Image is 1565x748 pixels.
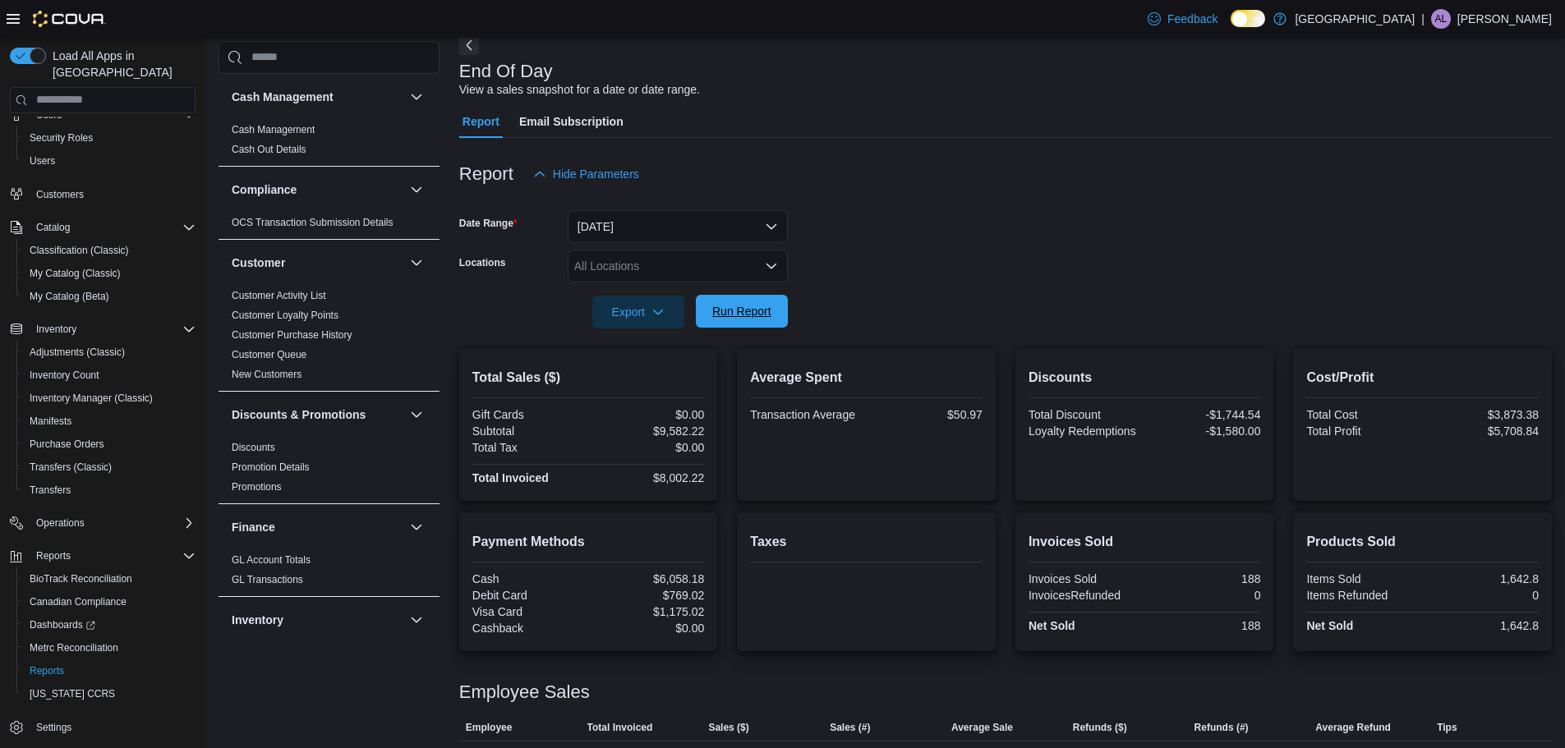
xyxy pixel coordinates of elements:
div: Total Tax [472,441,585,454]
span: Transfers (Classic) [30,461,112,474]
span: GL Transactions [232,573,303,586]
a: Security Roles [23,128,99,148]
a: New Customers [232,369,301,380]
span: Inventory [36,323,76,336]
a: Inventory Manager (Classic) [23,388,159,408]
span: Security Roles [23,128,196,148]
a: My Catalog (Classic) [23,264,127,283]
a: [US_STATE] CCRS [23,684,122,704]
button: Classification (Classic) [16,239,202,262]
div: Discounts & Promotions [219,438,440,503]
div: Total Profit [1306,424,1419,438]
h3: Discounts & Promotions [232,406,366,423]
div: $0.00 [591,622,704,635]
span: Customer Activity List [232,289,326,302]
button: Transfers (Classic) [16,456,202,479]
span: Total Invoiced [587,721,653,734]
button: Manifests [16,410,202,433]
span: Metrc Reconciliation [23,638,196,658]
button: Settings [3,715,202,739]
a: Transfers (Classic) [23,457,118,477]
h3: End Of Day [459,62,553,81]
a: Customer Queue [232,349,306,360]
h2: Products Sold [1306,532,1539,552]
span: Load All Apps in [GEOGRAPHIC_DATA] [46,48,196,80]
button: [DATE] [568,210,788,243]
div: Cashback [472,622,585,635]
div: $8,002.22 [591,471,704,484]
div: Subtotal [472,424,585,438]
a: OCS Transaction Submission Details [232,217,394,228]
span: Settings [30,717,196,737]
div: Cash [472,572,585,585]
span: Feedback [1167,11,1217,27]
span: Refunds (#) [1194,721,1249,734]
button: Operations [3,512,202,535]
div: Transaction Average [750,408,863,421]
span: Inventory [30,319,196,339]
div: Compliance [219,213,440,239]
div: -$1,580.00 [1148,424,1260,438]
span: Customer Purchase History [232,328,352,342]
a: Users [23,151,62,171]
span: Washington CCRS [23,684,196,704]
span: Operations [30,513,196,533]
button: BioTrack Reconciliation [16,567,202,590]
span: Metrc Reconciliation [30,641,118,654]
span: Classification (Classic) [23,241,196,260]
div: Customer [219,286,440,391]
span: Cash Out Details [232,143,306,156]
a: Customer Loyalty Points [232,310,338,321]
div: -$1,744.54 [1148,408,1260,421]
strong: Net Sold [1029,619,1075,632]
div: 1,642.8 [1426,572,1539,585]
button: Compliance [232,181,403,198]
h2: Payment Methods [472,532,705,552]
span: Manifests [23,411,196,431]
span: Promotion Details [232,461,310,474]
button: [US_STATE] CCRS [16,682,202,705]
a: GL Account Totals [232,554,311,566]
div: Gift Cards [472,408,585,421]
h2: Discounts [1029,368,1261,388]
a: Promotions [232,481,282,493]
input: Dark Mode [1231,10,1265,27]
span: Transfers [30,484,71,497]
div: Invoices Sold [1029,572,1141,585]
span: Reports [23,661,196,681]
a: My Catalog (Beta) [23,287,116,306]
a: Canadian Compliance [23,592,133,612]
div: 188 [1148,572,1260,585]
span: Canadian Compliance [30,595,127,608]
button: Finance [232,519,403,535]
span: Reports [36,549,71,562]
span: Purchase Orders [23,434,196,454]
button: Run Report [696,295,788,328]
a: Adjustments (Classic) [23,342,131,362]
button: Customer [407,253,426,273]
button: Reports [30,546,77,566]
button: Discounts & Promotions [407,405,426,424]
h2: Cost/Profit [1306,368,1539,388]
span: Hide Parameters [553,166,639,182]
span: Adjustments (Classic) [30,346,125,359]
span: BioTrack Reconciliation [23,569,196,589]
h3: Compliance [232,181,297,198]
button: Inventory [30,319,83,339]
span: Adjustments (Classic) [23,342,196,362]
div: 0 [1426,589,1539,602]
span: Run Report [712,303,771,319]
p: | [1421,9,1425,29]
span: OCS Transaction Submission Details [232,216,394,229]
button: Adjustments (Classic) [16,341,202,364]
span: Customers [36,188,84,201]
button: Catalog [30,218,76,237]
span: AL [1435,9,1448,29]
button: Inventory Count [16,364,202,387]
h3: Report [459,164,513,184]
div: Loyalty Redemptions [1029,424,1141,438]
h3: Employee Sales [459,682,590,702]
a: Customer Activity List [232,290,326,301]
span: Customer Queue [232,348,306,361]
button: Customers [3,182,202,206]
